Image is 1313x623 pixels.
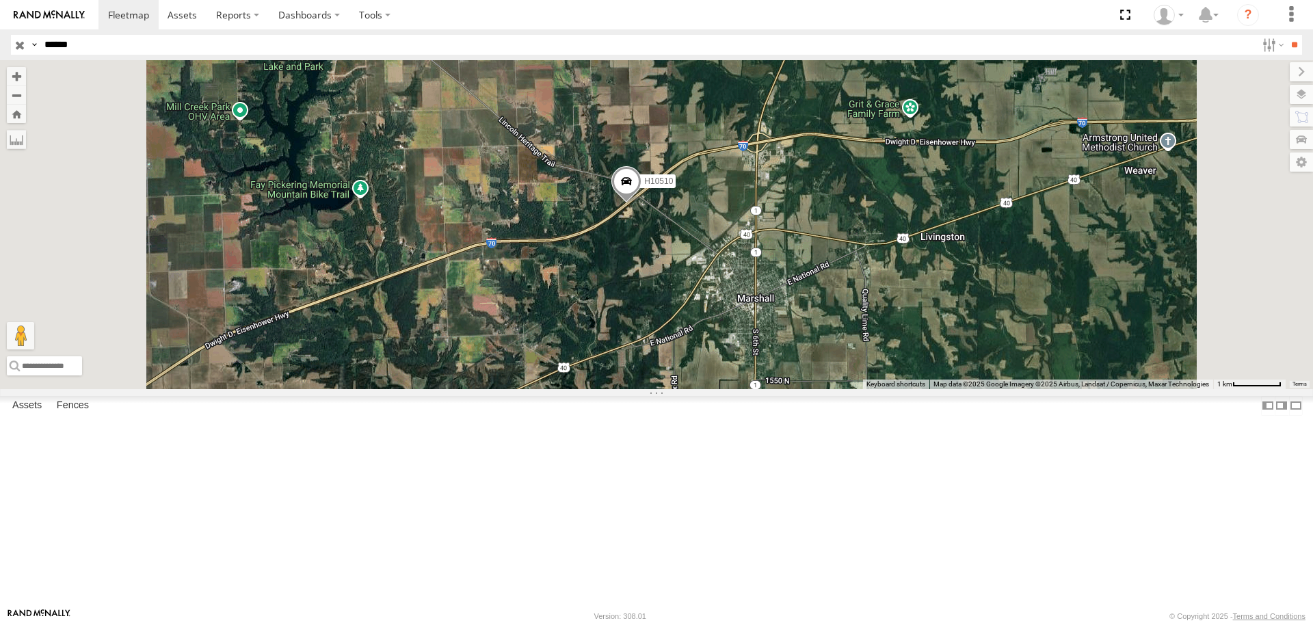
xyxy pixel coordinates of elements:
[29,35,40,55] label: Search Query
[8,609,70,623] a: Visit our Website
[1237,4,1259,26] i: ?
[7,67,26,85] button: Zoom in
[50,397,96,416] label: Fences
[1149,5,1189,25] div: Aurora Salinas
[5,397,49,416] label: Assets
[1290,153,1313,172] label: Map Settings
[1275,396,1288,416] label: Dock Summary Table to the Right
[866,380,925,389] button: Keyboard shortcuts
[1213,380,1286,389] button: Map Scale: 1 km per 68 pixels
[1261,396,1275,416] label: Dock Summary Table to the Left
[14,10,85,20] img: rand-logo.svg
[1169,612,1305,620] div: © Copyright 2025 -
[933,380,1209,388] span: Map data ©2025 Google Imagery ©2025 Airbus, Landsat / Copernicus, Maxar Technologies
[1257,35,1286,55] label: Search Filter Options
[1217,380,1232,388] span: 1 km
[7,322,34,349] button: Drag Pegman onto the map to open Street View
[7,130,26,149] label: Measure
[1289,396,1303,416] label: Hide Summary Table
[1292,381,1307,386] a: Terms (opens in new tab)
[644,176,673,186] span: H10510
[7,105,26,123] button: Zoom Home
[594,612,646,620] div: Version: 308.01
[7,85,26,105] button: Zoom out
[1233,612,1305,620] a: Terms and Conditions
